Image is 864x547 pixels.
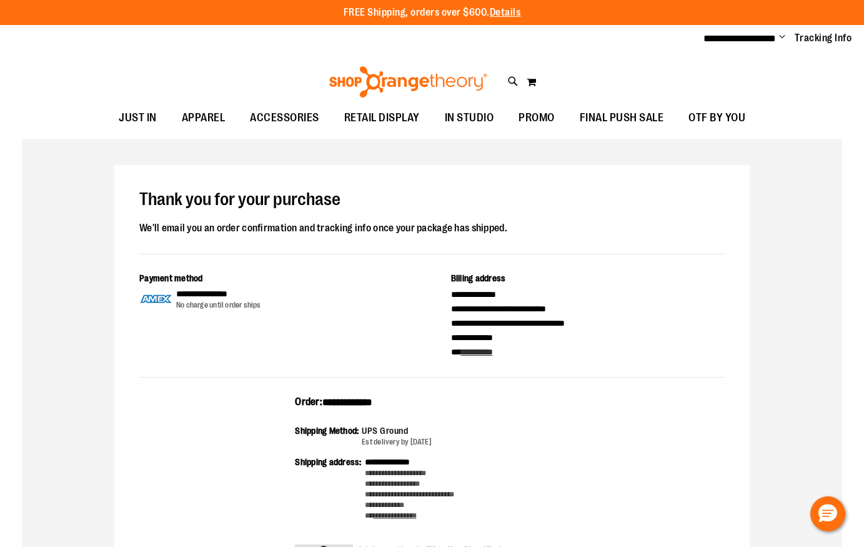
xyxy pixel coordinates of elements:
div: Order: [295,395,569,418]
span: APPAREL [182,104,226,132]
div: Shipping address: [295,456,364,522]
a: FINAL PUSH SALE [567,104,677,133]
a: ACCESSORIES [237,104,332,133]
a: RETAIL DISPLAY [332,104,432,133]
div: Billing address [451,272,725,288]
p: FREE Shipping, orders over $600. [344,6,521,20]
a: OTF BY YOU [676,104,758,133]
div: Shipping Method: [295,424,362,448]
div: We'll email you an order confirmation and tracking info once your package has shipped. [139,220,725,236]
button: Hello, have a question? Let’s chat. [810,496,845,531]
a: Tracking Info [795,31,852,45]
span: JUST IN [119,104,157,132]
a: PROMO [506,104,567,133]
span: RETAIL DISPLAY [344,104,420,132]
a: APPAREL [169,104,238,133]
div: Payment method [139,272,414,288]
img: Shop Orangetheory [327,66,489,98]
img: Payment type icon [139,288,173,311]
span: ACCESSORIES [250,104,319,132]
span: FINAL PUSH SALE [580,104,664,132]
span: OTF BY YOU [688,104,745,132]
div: No charge until order ships [176,300,261,311]
button: Account menu [779,32,785,44]
h1: Thank you for your purchase [139,190,725,210]
span: Est delivery by [DATE] [362,438,432,446]
span: PROMO [519,104,555,132]
div: UPS Ground [362,424,432,437]
a: JUST IN [106,104,169,133]
a: IN STUDIO [432,104,507,133]
span: IN STUDIO [445,104,494,132]
a: Details [490,7,521,18]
